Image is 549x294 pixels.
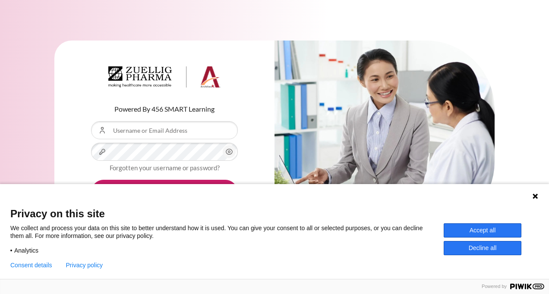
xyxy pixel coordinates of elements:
button: Consent details [10,262,52,269]
input: Username or Email Address [91,121,238,139]
img: Architeck [108,66,221,88]
p: Powered By 456 SMART Learning [91,104,238,114]
a: Privacy policy [66,262,103,269]
button: Log in [91,180,238,205]
span: Analytics [14,247,38,254]
span: Privacy on this site [10,207,539,220]
span: Powered by [478,284,510,289]
a: Architeck [108,66,221,91]
p: We collect and process your data on this site to better understand how it is used. You can give y... [10,224,444,240]
button: Decline all [444,241,521,255]
button: Accept all [444,223,521,238]
a: Forgotten your username or password? [110,164,220,172]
